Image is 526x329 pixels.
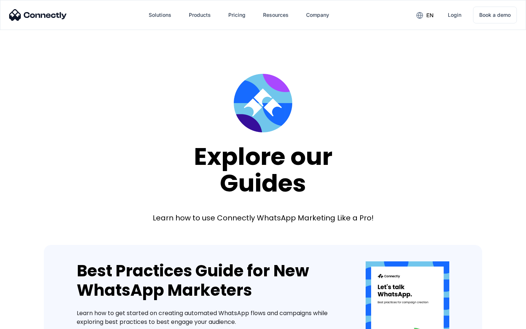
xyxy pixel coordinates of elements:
[306,10,329,20] div: Company
[228,10,245,20] div: Pricing
[426,10,434,20] div: en
[9,9,67,21] img: Connectly Logo
[153,213,374,223] div: Learn how to use Connectly WhatsApp Marketing Like a Pro!
[194,143,332,196] div: Explore our Guides
[149,10,171,20] div: Solutions
[442,6,467,24] a: Login
[189,10,211,20] div: Products
[448,10,461,20] div: Login
[222,6,251,24] a: Pricing
[473,7,517,23] a: Book a demo
[77,261,344,300] div: Best Practices Guide for New WhatsApp Marketers
[15,316,44,326] ul: Language list
[7,316,44,326] aside: Language selected: English
[77,309,344,326] div: Learn how to get started on creating automated WhatsApp flows and campaigns while exploring best ...
[263,10,289,20] div: Resources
